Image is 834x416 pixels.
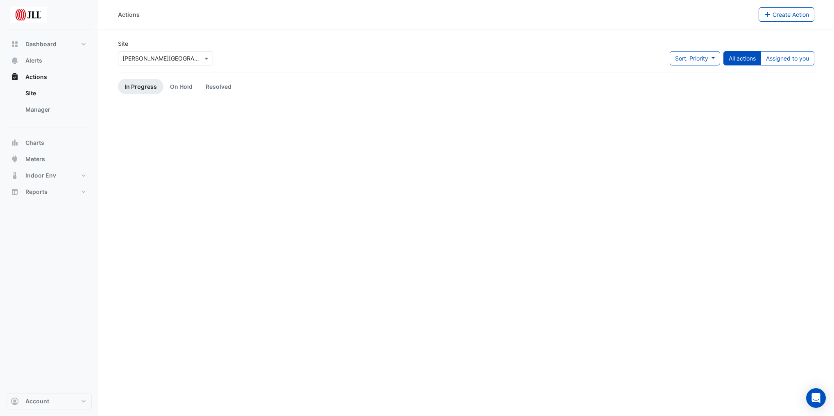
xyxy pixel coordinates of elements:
[19,101,92,118] a: Manager
[7,151,92,167] button: Meters
[118,79,163,94] a: In Progress
[7,393,92,409] button: Account
[25,73,47,81] span: Actions
[7,52,92,69] button: Alerts
[7,184,92,200] button: Reports
[11,155,19,163] app-icon: Meters
[118,39,128,48] label: Site
[25,40,57,48] span: Dashboard
[11,56,19,65] app-icon: Alerts
[199,79,238,94] a: Resolved
[25,397,49,405] span: Account
[25,56,42,65] span: Alerts
[773,11,809,18] span: Create Action
[11,73,19,81] app-icon: Actions
[11,139,19,147] app-icon: Charts
[11,40,19,48] app-icon: Dashboard
[118,10,140,19] div: Actions
[7,167,92,184] button: Indoor Env
[25,171,56,180] span: Indoor Env
[761,51,814,65] button: Assigned to you
[675,55,708,62] span: Sort: Priority
[19,85,92,101] a: Site
[759,7,815,22] button: Create Action
[7,69,92,85] button: Actions
[723,51,761,65] button: All actions
[25,155,45,163] span: Meters
[7,135,92,151] button: Charts
[10,7,47,23] img: Company Logo
[25,139,44,147] span: Charts
[670,51,720,65] button: Sort: Priority
[806,388,826,408] div: Open Intercom Messenger
[163,79,199,94] a: On Hold
[7,36,92,52] button: Dashboard
[25,188,48,196] span: Reports
[11,171,19,180] app-icon: Indoor Env
[7,85,92,121] div: Actions
[11,188,19,196] app-icon: Reports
